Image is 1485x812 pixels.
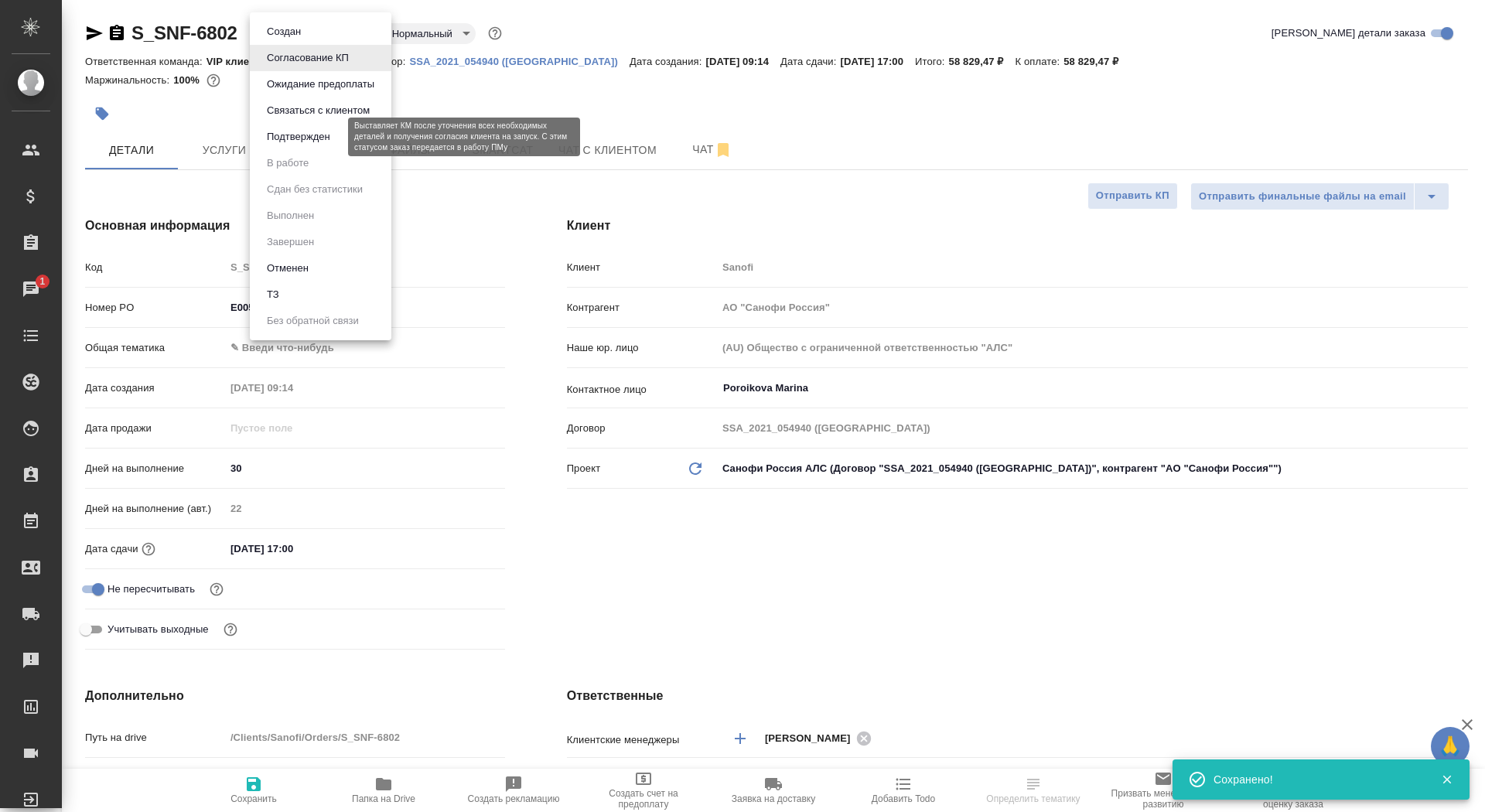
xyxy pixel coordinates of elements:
button: Связаться с клиентом [262,102,374,119]
button: Ожидание предоплаты [262,76,379,93]
button: ТЗ [262,286,284,303]
button: Подтвержден [262,128,335,145]
button: Без обратной связи [262,312,364,329]
button: Закрыть [1431,773,1463,786]
button: Согласование КП [262,49,353,67]
button: Отменен [262,260,313,277]
div: Сохранено! [1214,772,1418,787]
button: В работе [262,155,313,172]
button: Сдан без статистики [262,181,367,198]
button: Выполнен [262,207,319,224]
button: Завершен [262,234,319,251]
button: Создан [262,23,306,40]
